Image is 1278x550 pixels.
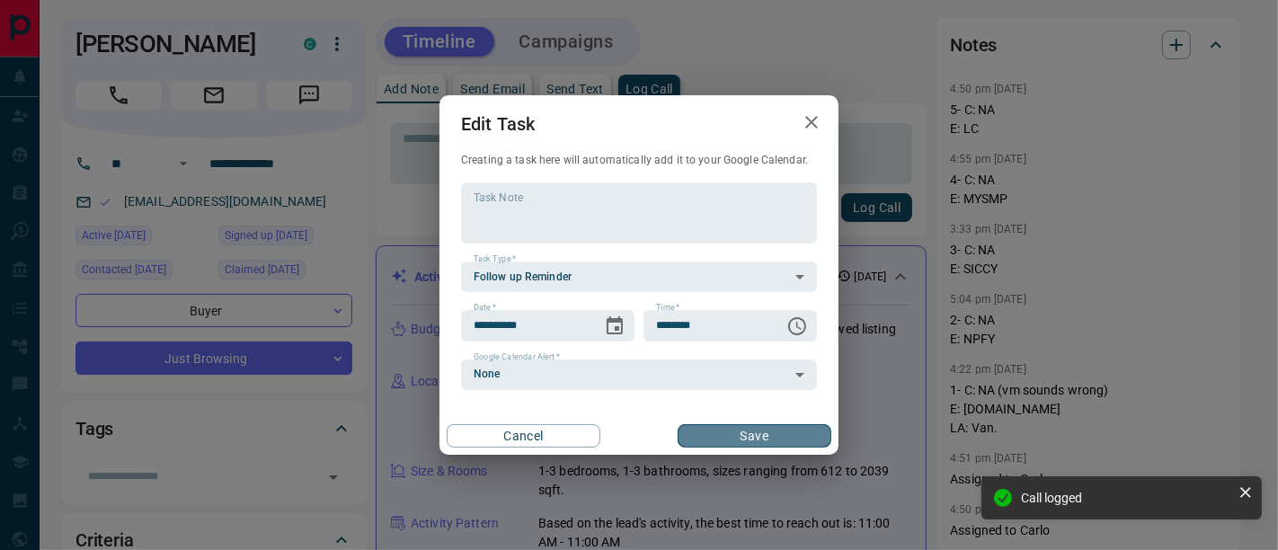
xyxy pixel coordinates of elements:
div: Call logged [1021,491,1231,505]
button: Choose time, selected time is 6:00 AM [779,308,815,344]
label: Time [656,302,679,314]
button: Cancel [447,424,600,448]
p: Creating a task here will automatically add it to your Google Calendar. [461,153,817,168]
label: Task Type [474,253,516,265]
div: None [461,359,817,390]
div: Follow up Reminder [461,262,817,292]
h2: Edit Task [439,95,556,153]
button: Save [678,424,831,448]
label: Date [474,302,496,314]
button: Choose date, selected date is Sep 15, 2025 [597,308,633,344]
label: Google Calendar Alert [474,351,560,363]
